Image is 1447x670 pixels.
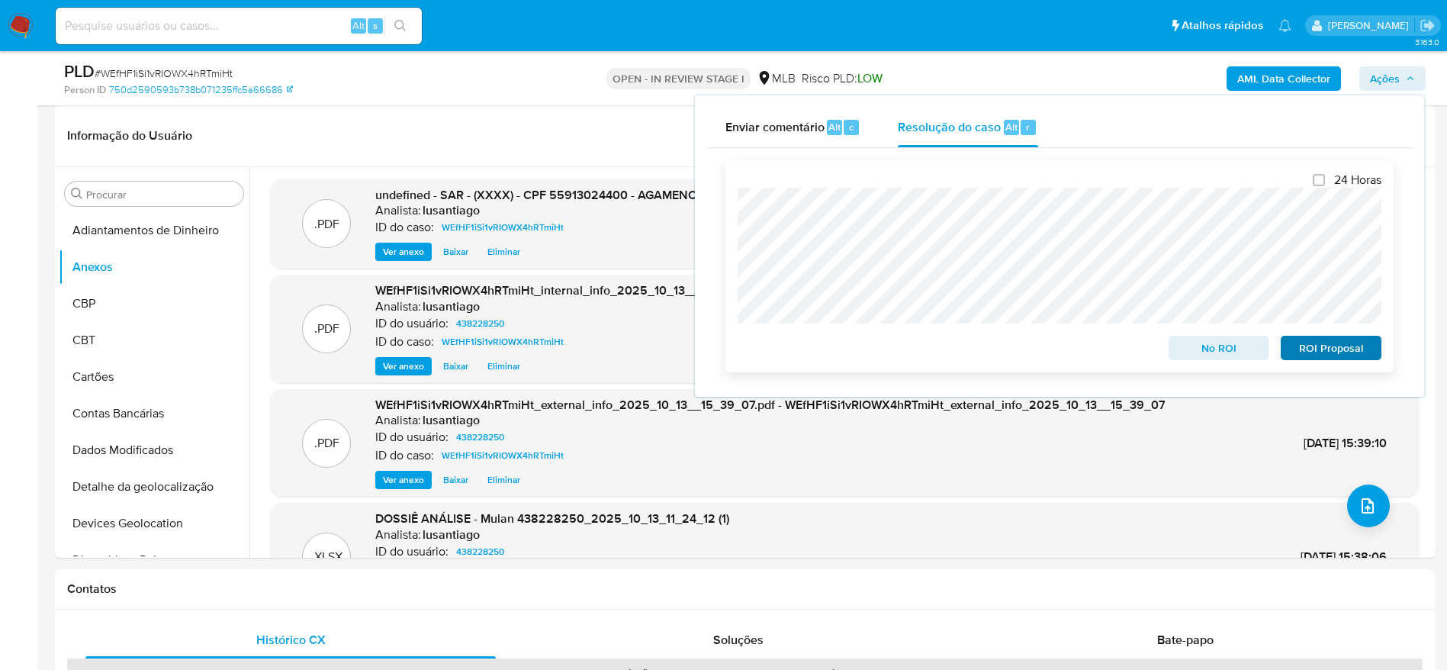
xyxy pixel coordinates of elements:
[1227,66,1341,91] button: AML Data Collector
[383,359,424,374] span: Ver anexo
[314,321,339,337] p: .PDF
[1278,19,1291,32] a: Notificações
[442,446,564,465] span: WEfHF1iSi1vRIOWX4hRTmiHt
[456,543,504,561] span: 438228250
[442,333,564,351] span: WEfHF1iSi1vRIOWX4hRTmiHt
[423,203,480,218] h6: lusantiago
[450,428,510,446] a: 438228250
[480,471,528,489] button: Eliminar
[802,70,883,87] span: Risco PLD:
[1281,336,1381,360] button: ROI Proposal
[59,469,249,505] button: Detalhe da geolocalização
[1347,485,1390,527] button: upload-file
[1415,36,1439,48] span: 3.163.0
[857,69,883,87] span: LOW
[56,16,422,36] input: Pesquise usuários ou casos...
[375,471,432,489] button: Ver anexo
[373,18,378,33] span: s
[375,282,1158,299] span: WEfHF1iSi1vRIOWX4hRTmiHt_internal_info_2025_10_13__15_39_10.pdf - WEfHF1iSi1vRIOWX4hRTmiHt_intern...
[423,413,480,428] h6: lusantiago
[456,314,504,333] span: 438228250
[725,118,825,135] span: Enviar comentário
[442,218,564,237] span: WEfHF1iSi1vRIOWX4hRTmiHt
[383,244,424,259] span: Ver anexo
[443,244,468,259] span: Baixar
[375,334,434,349] p: ID do caso:
[443,359,468,374] span: Baixar
[436,471,476,489] button: Baixar
[67,128,192,143] h1: Informação do Usuário
[64,83,106,97] b: Person ID
[456,428,504,446] span: 438228250
[1169,336,1269,360] button: No ROI
[375,448,434,463] p: ID do caso:
[606,68,751,89] p: OPEN - IN REVIEW STAGE I
[375,527,421,543] p: Analista:
[59,322,249,359] button: CBT
[375,203,421,218] p: Analista:
[59,505,249,542] button: Devices Geolocation
[59,395,249,432] button: Contas Bancárias
[436,333,570,351] a: WEfHF1iSi1vRIOWX4hRTmiHt
[59,249,249,285] button: Anexos
[1157,631,1214,649] span: Bate-papo
[1420,18,1436,34] a: Sair
[375,396,1166,414] span: WEfHF1iSi1vRIOWX4hRTmiHt_external_info_2025_10_13__15_39_07.pdf - WEfHF1iSi1vRIOWX4hRTmiHt_extern...
[59,359,249,395] button: Cartões
[375,299,421,314] p: Analista:
[480,243,528,261] button: Eliminar
[1026,120,1030,134] span: r
[1370,66,1400,91] span: Ações
[352,18,365,33] span: Alt
[1237,66,1330,91] b: AML Data Collector
[487,472,520,488] span: Eliminar
[450,314,510,333] a: 438228250
[436,357,476,375] button: Baixar
[1179,337,1259,359] span: No ROI
[1291,337,1371,359] span: ROI Proposal
[1005,120,1018,134] span: Alt
[436,243,476,261] button: Baixar
[898,118,1001,135] span: Resolução do caso
[59,212,249,249] button: Adiantamentos de Dinheiro
[757,70,796,87] div: MLB
[1301,548,1387,565] span: [DATE] 15:38:06
[1304,434,1387,452] span: [DATE] 15:39:10
[1313,174,1325,186] input: 24 Horas
[487,359,520,374] span: Eliminar
[1359,66,1426,91] button: Ações
[59,285,249,322] button: CBP
[109,83,293,97] a: 750d2590593b738b071235ffc5a66686
[423,527,480,543] h6: lusantiago
[59,542,249,578] button: Dispositivos Point
[95,66,233,81] span: # WEfHF1iSi1vRIOWX4hRTmiHt
[480,357,528,375] button: Eliminar
[1334,172,1381,188] span: 24 Horas
[436,446,570,465] a: WEfHF1iSi1vRIOWX4hRTmiHt
[1328,18,1414,33] p: lucas.santiago@mercadolivre.com
[436,218,570,237] a: WEfHF1iSi1vRIOWX4hRTmiHt
[487,244,520,259] span: Eliminar
[384,15,416,37] button: search-icon
[375,430,449,445] p: ID do usuário:
[375,220,434,235] p: ID do caso:
[423,299,480,314] h6: lusantiago
[443,472,468,488] span: Baixar
[450,543,510,561] a: 438228250
[314,216,339,233] p: .PDF
[375,357,432,375] button: Ver anexo
[375,510,729,527] span: DOSSIÊ ANÁLISE - Mulan 438228250_2025_10_13_11_24_12 (1)
[1182,18,1263,34] span: Atalhos rápidos
[71,188,83,200] button: Procurar
[828,120,841,134] span: Alt
[59,432,249,469] button: Dados Modificados
[375,186,768,204] span: undefined - SAR - (XXXX) - CPF 55913024400 - AGAMENON PE LIMA (1)
[849,120,854,134] span: c
[256,631,326,649] span: Histórico CX
[383,472,424,488] span: Ver anexo
[67,581,1423,597] h1: Contatos
[314,435,339,452] p: .PDF
[64,59,95,83] b: PLD
[311,549,342,565] p: .XLSX
[713,631,764,649] span: Soluções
